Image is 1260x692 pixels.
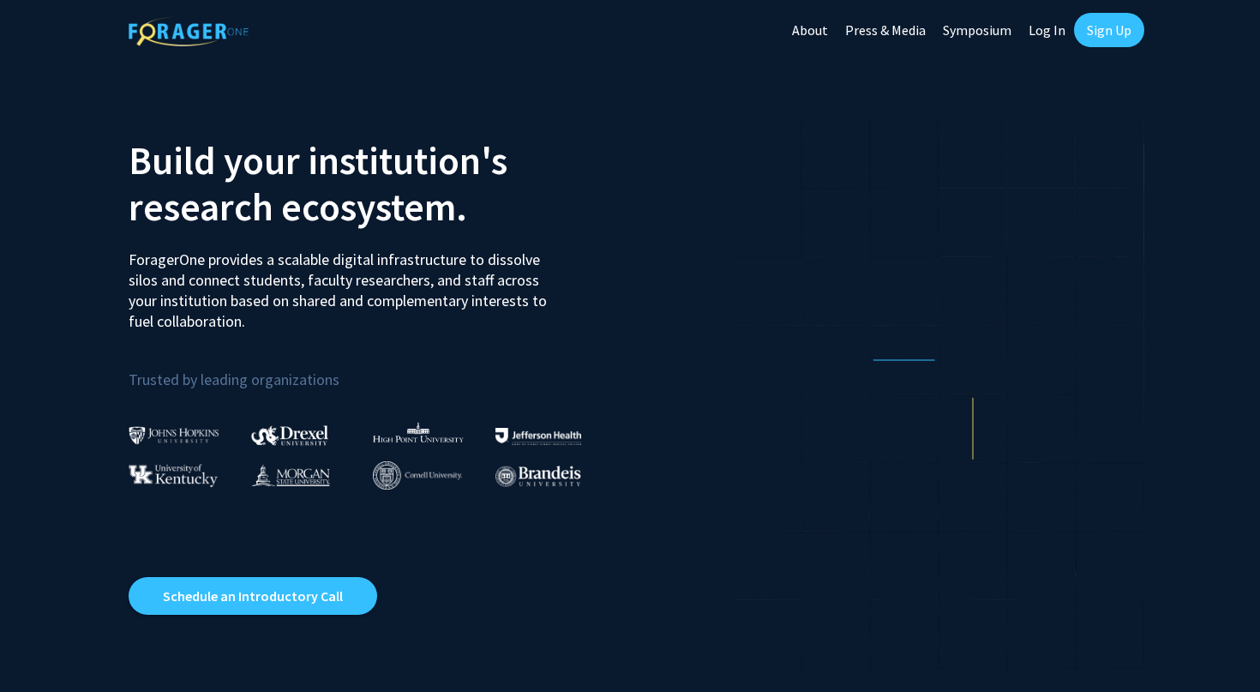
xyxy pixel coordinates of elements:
[129,16,249,46] img: ForagerOne Logo
[129,577,377,615] a: Opens in a new tab
[1074,13,1144,47] a: Sign Up
[495,428,581,444] img: Thomas Jefferson University
[495,466,581,487] img: Brandeis University
[129,346,617,393] p: Trusted by leading organizations
[373,461,462,490] img: Cornell University
[251,425,328,445] img: Drexel University
[373,422,464,442] img: High Point University
[251,464,330,486] img: Morgan State University
[129,426,219,444] img: Johns Hopkins University
[129,137,617,230] h2: Build your institution's research ecosystem.
[129,237,559,332] p: ForagerOne provides a scalable digital infrastructure to dissolve silos and connect students, fac...
[129,464,218,487] img: University of Kentucky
